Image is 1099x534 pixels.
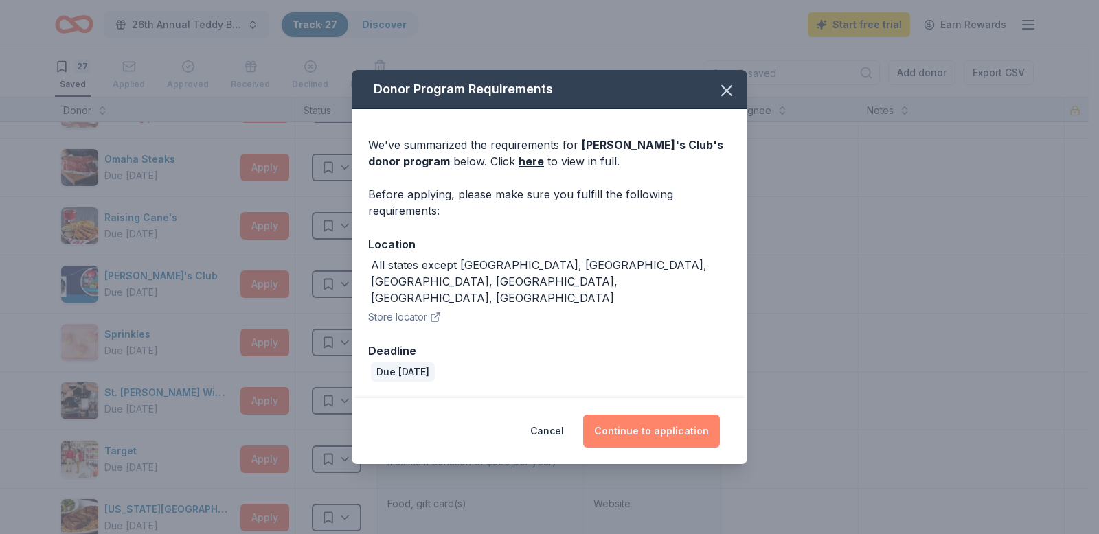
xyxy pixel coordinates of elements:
[368,235,731,253] div: Location
[368,137,731,170] div: We've summarized the requirements for below. Click to view in full.
[583,415,720,448] button: Continue to application
[352,70,747,109] div: Donor Program Requirements
[368,309,441,325] button: Store locator
[530,415,564,448] button: Cancel
[371,362,435,382] div: Due [DATE]
[519,153,544,170] a: here
[368,186,731,219] div: Before applying, please make sure you fulfill the following requirements:
[368,342,731,360] div: Deadline
[371,257,731,306] div: All states except [GEOGRAPHIC_DATA], [GEOGRAPHIC_DATA], [GEOGRAPHIC_DATA], [GEOGRAPHIC_DATA], [GE...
